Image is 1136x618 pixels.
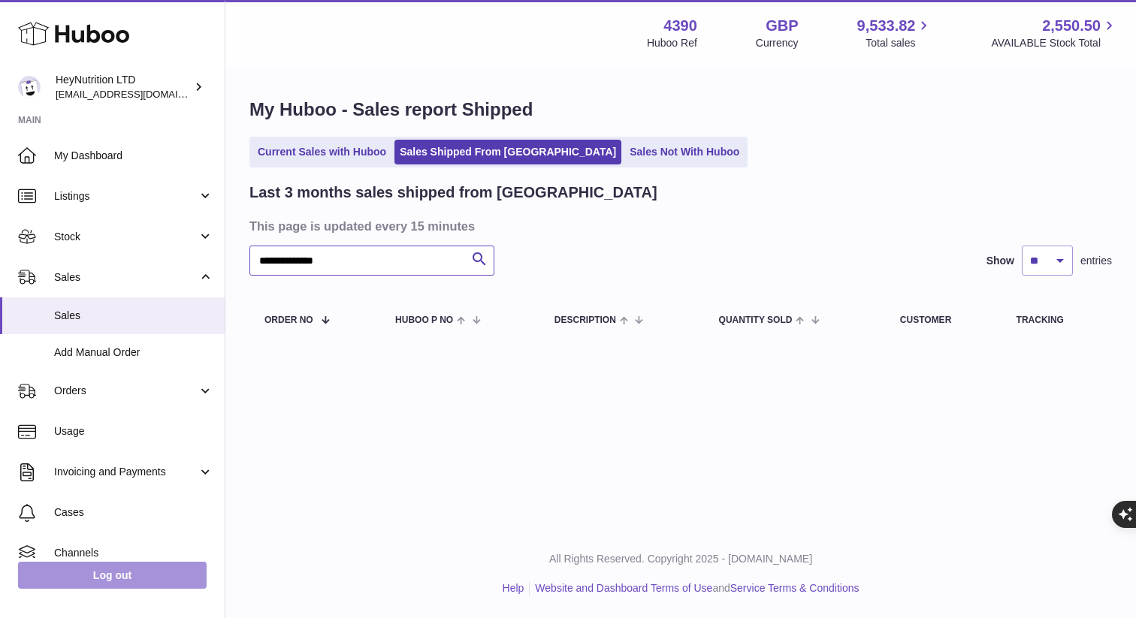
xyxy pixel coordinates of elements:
a: Sales Not With Huboo [624,140,745,164]
span: My Dashboard [54,149,213,163]
a: Sales Shipped From [GEOGRAPHIC_DATA] [394,140,621,164]
span: Orders [54,384,198,398]
a: Log out [18,562,207,589]
span: Cases [54,505,213,520]
span: Add Manual Order [54,345,213,360]
div: Customer [900,315,986,325]
a: 9,533.82 Total sales [857,16,933,50]
span: Total sales [866,36,932,50]
span: Huboo P no [395,315,453,325]
strong: 4390 [663,16,697,36]
div: Currency [756,36,799,50]
h2: Last 3 months sales shipped from [GEOGRAPHIC_DATA] [249,182,657,203]
span: Stock [54,230,198,244]
span: 9,533.82 [857,16,916,36]
span: Sales [54,270,198,285]
p: All Rights Reserved. Copyright 2025 - [DOMAIN_NAME] [237,552,1124,566]
span: entries [1080,254,1112,268]
a: 2,550.50 AVAILABLE Stock Total [991,16,1118,50]
span: Invoicing and Payments [54,465,198,479]
div: HeyNutrition LTD [56,73,191,101]
div: Tracking [1017,315,1097,325]
span: Description [554,315,616,325]
a: Service Terms & Conditions [730,582,860,594]
span: Quantity Sold [719,315,793,325]
a: Current Sales with Huboo [252,140,391,164]
h1: My Huboo - Sales report Shipped [249,98,1112,122]
span: Usage [54,424,213,439]
div: Huboo Ref [647,36,697,50]
span: 2,550.50 [1042,16,1101,36]
span: Channels [54,546,213,560]
span: Listings [54,189,198,203]
a: Help [503,582,524,594]
a: Website and Dashboard Terms of Use [535,582,712,594]
strong: GBP [766,16,798,36]
span: Order No [264,315,313,325]
span: AVAILABLE Stock Total [991,36,1118,50]
span: [EMAIL_ADDRESS][DOMAIN_NAME] [56,88,221,100]
span: Sales [54,309,213,323]
li: and [530,581,859,595]
label: Show [986,254,1014,268]
h3: This page is updated every 15 minutes [249,218,1108,234]
img: info@heynutrition.com [18,76,41,98]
